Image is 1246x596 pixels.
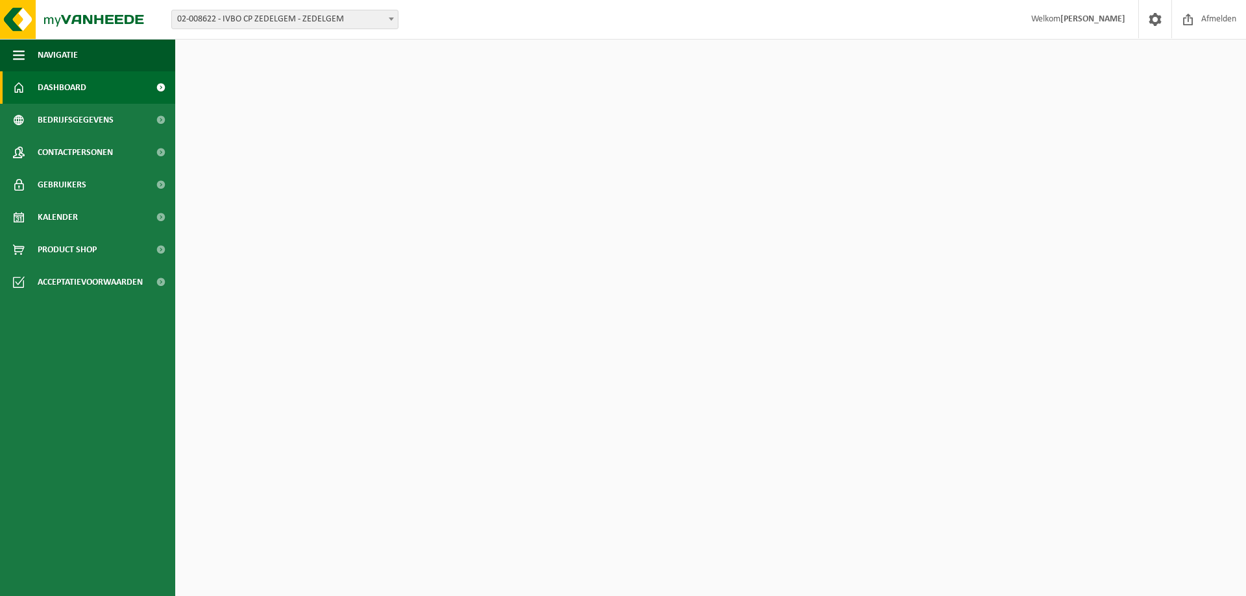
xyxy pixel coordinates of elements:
[1060,14,1125,24] strong: [PERSON_NAME]
[38,136,113,169] span: Contactpersonen
[38,201,78,233] span: Kalender
[172,10,398,29] span: 02-008622 - IVBO CP ZEDELGEM - ZEDELGEM
[38,104,114,136] span: Bedrijfsgegevens
[38,169,86,201] span: Gebruikers
[38,233,97,266] span: Product Shop
[38,39,78,71] span: Navigatie
[38,71,86,104] span: Dashboard
[171,10,398,29] span: 02-008622 - IVBO CP ZEDELGEM - ZEDELGEM
[38,266,143,298] span: Acceptatievoorwaarden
